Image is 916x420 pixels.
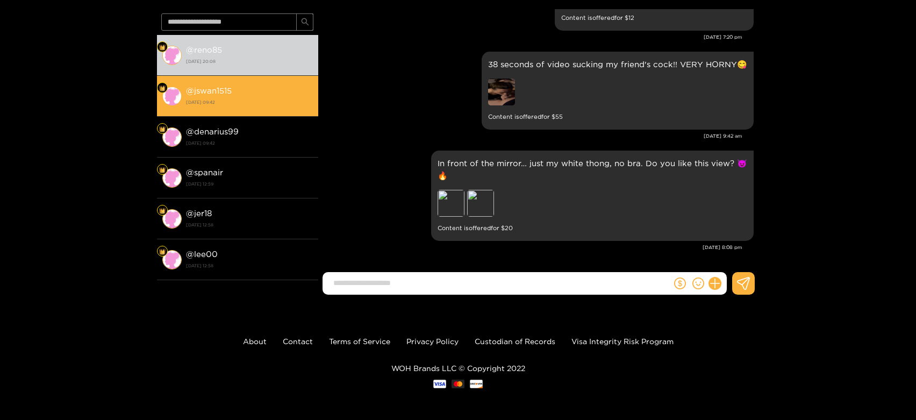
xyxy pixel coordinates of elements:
a: Visa Integrity Risk Program [571,337,674,345]
div: [DATE] 9:42 am [324,132,742,140]
img: conversation [162,209,182,229]
strong: [DATE] 20:08 [186,56,313,66]
img: conversation [162,87,182,106]
img: Fan Level [159,167,166,173]
p: 38 seconds of video sucking my friend's cock!! VERY HORNY😋 [488,58,747,70]
img: conversation [162,250,182,269]
button: search [296,13,313,31]
a: Privacy Policy [406,337,459,345]
p: In front of the mirror… just my white thong, no bra. Do you like this view? 😈🔥 [438,157,747,182]
img: Fan Level [159,126,166,132]
strong: @ reno85 [186,45,222,54]
img: preview [488,79,515,105]
strong: @ jswan1515 [186,86,232,95]
img: conversation [162,46,182,65]
span: smile [692,277,704,289]
span: search [301,18,309,27]
a: Custodian of Records [475,337,555,345]
small: Content is offered for $ 12 [561,12,747,24]
img: Fan Level [159,248,166,255]
button: dollar [672,275,688,291]
img: Fan Level [159,44,166,51]
img: Fan Level [159,208,166,214]
div: [DATE] 8:08 pm [324,244,742,251]
strong: [DATE] 12:58 [186,261,313,270]
img: Fan Level [159,85,166,91]
strong: @ spanair [186,168,223,177]
small: Content is offered for $ 20 [438,222,747,234]
strong: @ denarius99 [186,127,239,136]
a: Terms of Service [329,337,390,345]
strong: [DATE] 09:42 [186,97,313,107]
strong: @ jer18 [186,209,212,218]
a: Contact [283,337,313,345]
span: dollar [674,277,686,289]
img: conversation [162,127,182,147]
div: [DATE] 7:20 pm [324,33,742,41]
strong: [DATE] 09:42 [186,138,313,148]
div: Sep. 16, 8:08 pm [431,151,754,241]
strong: @ lee00 [186,250,218,259]
small: Content is offered for $ 55 [488,111,747,123]
a: About [243,337,267,345]
strong: [DATE] 12:59 [186,179,313,189]
strong: [DATE] 12:58 [186,220,313,230]
div: Sep. 16, 9:42 am [482,52,754,130]
img: conversation [162,168,182,188]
